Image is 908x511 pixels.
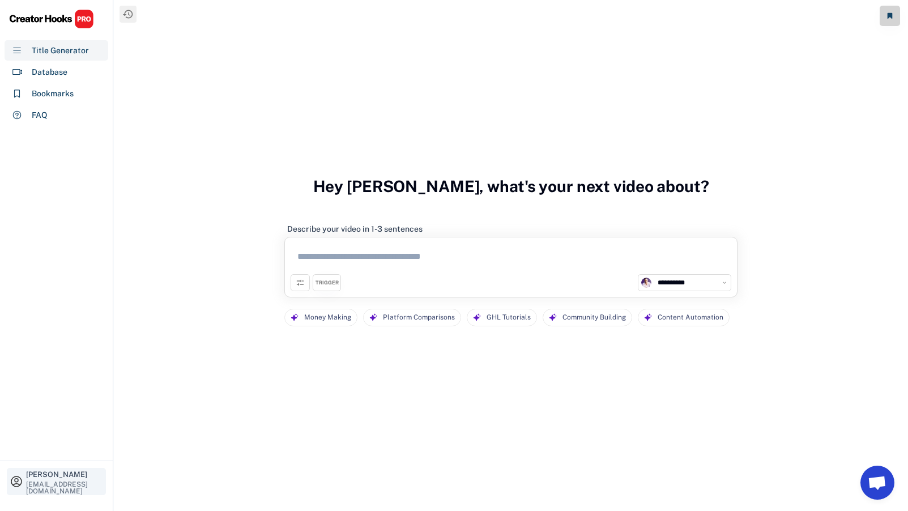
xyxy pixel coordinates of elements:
[9,9,94,29] img: CHPRO%20Logo.svg
[287,224,423,234] div: Describe your video in 1-3 sentences
[658,309,723,326] div: Content Automation
[316,279,339,287] div: TRIGGER
[304,309,351,326] div: Money Making
[26,471,103,478] div: [PERSON_NAME]
[26,481,103,495] div: [EMAIL_ADDRESS][DOMAIN_NAME]
[487,309,531,326] div: GHL Tutorials
[562,309,626,326] div: Community Building
[860,466,894,500] a: Open chat
[32,88,74,100] div: Bookmarks
[641,278,651,288] img: channels4_profile.jpg
[313,165,709,208] h3: Hey [PERSON_NAME], what's your next video about?
[383,309,455,326] div: Platform Comparisons
[32,45,89,57] div: Title Generator
[32,66,67,78] div: Database
[32,109,48,121] div: FAQ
